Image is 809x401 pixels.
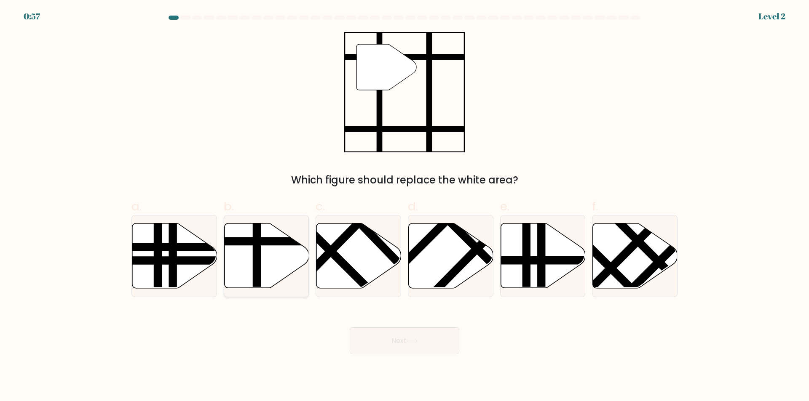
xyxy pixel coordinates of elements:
[408,198,418,215] span: d.
[316,198,325,215] span: c.
[131,198,142,215] span: a.
[350,327,459,354] button: Next
[356,44,416,90] g: "
[500,198,509,215] span: e.
[137,173,672,188] div: Which figure should replace the white area?
[592,198,598,215] span: f.
[224,198,234,215] span: b.
[758,10,785,23] div: Level 2
[24,10,40,23] div: 0:57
